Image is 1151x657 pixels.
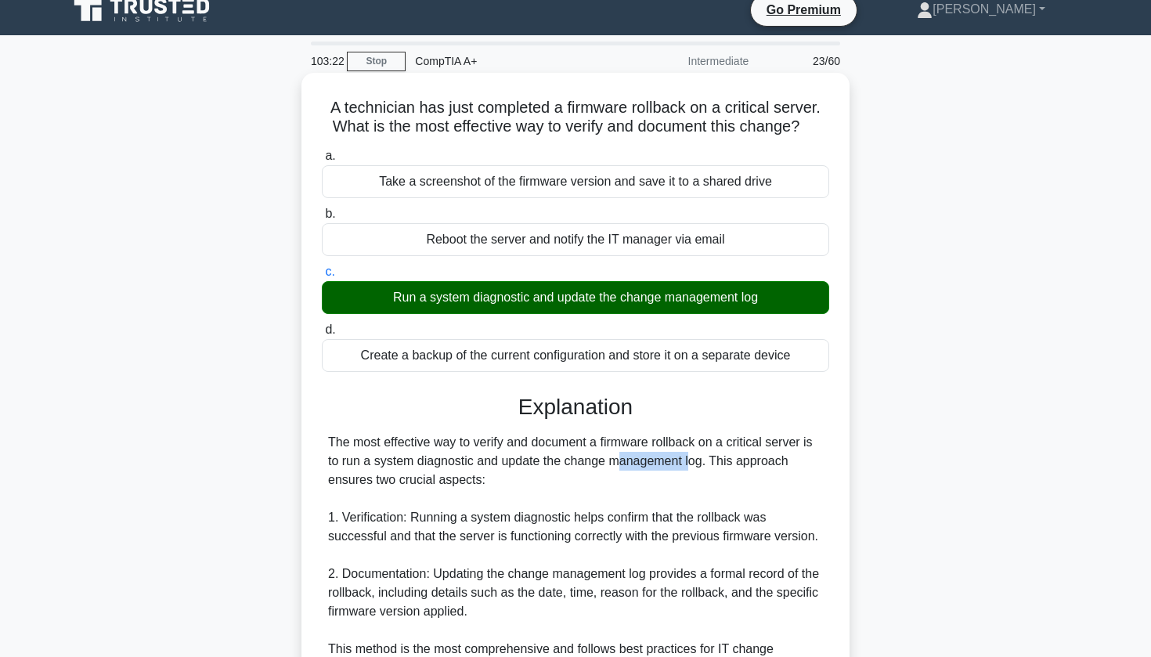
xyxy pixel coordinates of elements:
a: Stop [347,52,406,71]
div: CompTIA A+ [406,45,621,77]
div: Create a backup of the current configuration and store it on a separate device [322,339,829,372]
div: Reboot the server and notify the IT manager via email [322,223,829,256]
h5: A technician has just completed a firmware rollback on a critical server. What is the most effect... [320,98,831,137]
div: Run a system diagnostic and update the change management log [322,281,829,314]
span: b. [325,207,335,220]
span: c. [325,265,334,278]
div: Take a screenshot of the firmware version and save it to a shared drive [322,165,829,198]
div: Intermediate [621,45,758,77]
span: d. [325,323,335,336]
span: a. [325,149,335,162]
div: 23/60 [758,45,850,77]
h3: Explanation [331,394,820,421]
div: 103:22 [301,45,347,77]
